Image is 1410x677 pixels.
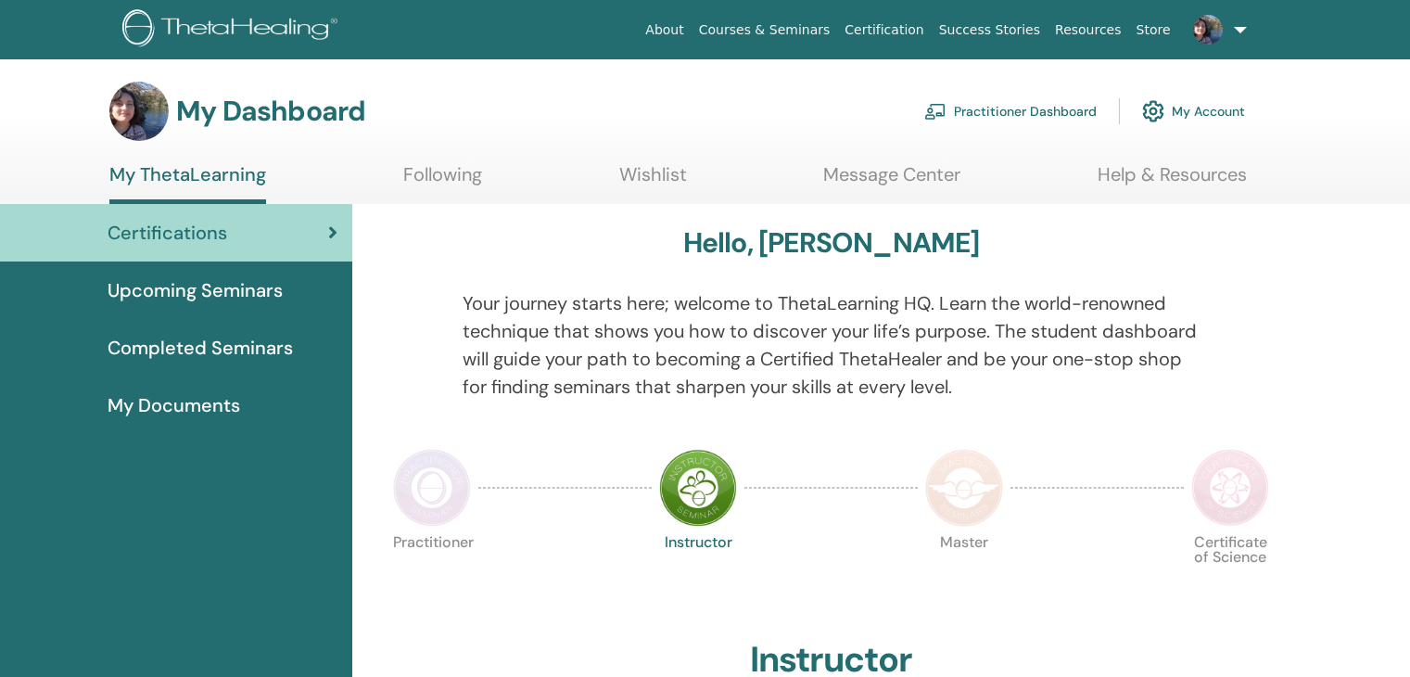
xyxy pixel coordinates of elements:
p: Certificate of Science [1191,535,1269,613]
a: Certification [837,13,931,47]
a: Resources [1048,13,1129,47]
img: cog.svg [1142,96,1164,127]
a: Message Center [823,163,960,199]
span: Completed Seminars [108,334,293,362]
img: logo.png [122,9,344,51]
img: default.jpg [109,82,169,141]
img: chalkboard-teacher.svg [924,103,946,120]
a: Store [1129,13,1178,47]
a: Practitioner Dashboard [924,91,1097,132]
img: Practitioner [393,449,471,527]
img: default.jpg [1193,15,1223,45]
p: Master [925,535,1003,613]
span: Certifications [108,219,227,247]
p: Instructor [659,535,737,613]
img: Certificate of Science [1191,449,1269,527]
a: Wishlist [619,163,687,199]
img: Master [925,449,1003,527]
h3: My Dashboard [176,95,365,128]
a: Success Stories [932,13,1048,47]
a: My ThetaLearning [109,163,266,204]
a: Following [403,163,482,199]
span: Upcoming Seminars [108,276,283,304]
span: My Documents [108,391,240,419]
p: Practitioner [393,535,471,613]
a: My Account [1142,91,1245,132]
h3: Hello, [PERSON_NAME] [683,226,980,260]
a: Help & Resources [1098,163,1247,199]
a: Courses & Seminars [692,13,838,47]
a: About [638,13,691,47]
img: Instructor [659,449,737,527]
p: Your journey starts here; welcome to ThetaLearning HQ. Learn the world-renowned technique that sh... [463,289,1200,401]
